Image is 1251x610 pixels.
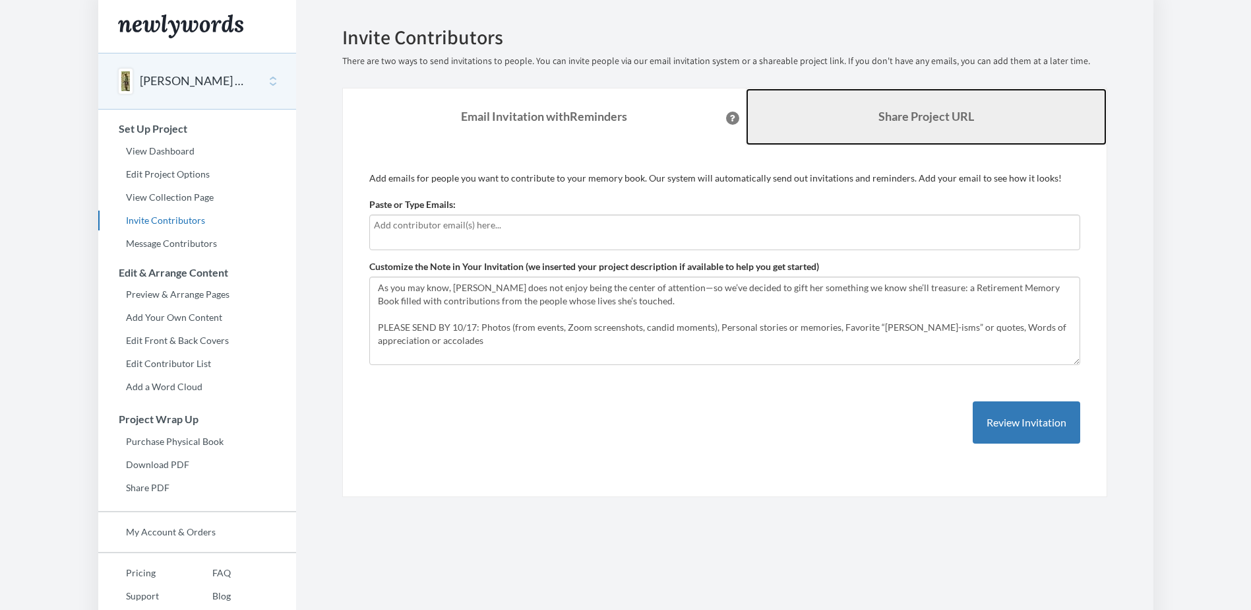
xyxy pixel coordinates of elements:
a: View Collection Page [98,187,296,207]
input: Add contributor email(s) here... [374,218,1076,232]
h3: Edit & Arrange Content [99,267,296,279]
p: Add emails for people you want to contribute to your memory book. Our system will automatically s... [369,172,1080,185]
a: Edit Front & Back Covers [98,331,296,351]
strong: Email Invitation with Reminders [461,109,627,123]
a: My Account & Orders [98,522,296,542]
textarea: As you may know, [PERSON_NAME] does not enjoy being the center of attention—so we’ve decided to g... [369,277,1080,365]
a: Preview & Arrange Pages [98,285,296,304]
h3: Project Wrap Up [99,413,296,425]
a: Message Contributors [98,234,296,254]
a: Edit Contributor List [98,354,296,374]
a: Blog [185,586,231,606]
label: Paste or Type Emails: [369,198,456,211]
a: Share PDF [98,478,296,498]
a: Download PDF [98,455,296,475]
img: Newlywords logo [118,15,243,38]
label: Customize the Note in Your Invitation (we inserted your project description if available to help ... [369,260,819,273]
button: Review Invitation [973,401,1080,444]
a: FAQ [185,563,231,583]
a: Edit Project Options [98,164,296,184]
a: View Dashboard [98,141,296,161]
h2: Invite Contributors [342,26,1107,48]
a: Add Your Own Content [98,308,296,327]
b: Share Project URL [878,109,974,123]
button: [PERSON_NAME] Retirement [140,73,247,90]
a: Support [98,586,185,606]
span: Support [26,9,74,21]
p: There are two ways to send invitations to people. You can invite people via our email invitation ... [342,55,1107,68]
a: Add a Word Cloud [98,377,296,397]
a: Invite Contributors [98,211,296,230]
a: Purchase Physical Book [98,432,296,452]
h3: Set Up Project [99,123,296,135]
a: Pricing [98,563,185,583]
